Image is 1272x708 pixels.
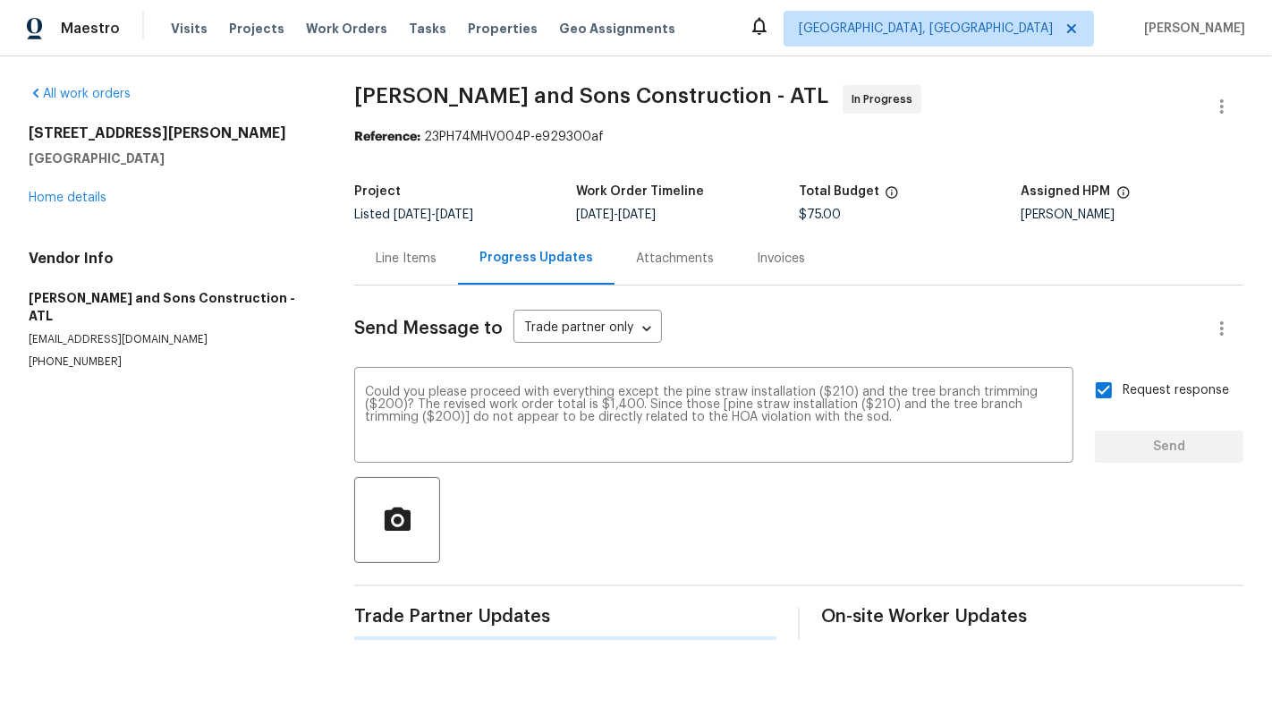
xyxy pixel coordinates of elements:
span: Trade Partner Updates [354,608,776,626]
span: The hpm assigned to this work order. [1116,185,1131,209]
span: Projects [229,20,284,38]
h2: [STREET_ADDRESS][PERSON_NAME] [29,124,311,142]
span: $75.00 [799,209,841,221]
span: On-site Worker Updates [821,608,1243,626]
span: The total cost of line items that have been proposed by Opendoor. This sum includes line items th... [885,185,899,209]
div: Invoices [757,250,805,268]
span: [PERSON_NAME] and Sons Construction - ATL [354,85,828,107]
span: Tasks [409,22,446,35]
span: [DATE] [436,209,473,221]
div: Trade partner only [513,314,662,344]
b: Reference: [354,131,420,143]
span: Work Orders [306,20,387,38]
h5: Project [354,185,401,198]
span: [GEOGRAPHIC_DATA], [GEOGRAPHIC_DATA] [799,20,1053,38]
div: Attachments [636,250,714,268]
span: - [577,209,657,221]
h5: Total Budget [799,185,879,198]
a: Home details [29,192,106,204]
span: Properties [468,20,538,38]
div: Progress Updates [479,249,593,267]
h5: [PERSON_NAME] and Sons Construction - ATL [29,289,311,325]
span: Maestro [61,20,120,38]
span: Request response [1123,381,1229,400]
span: Geo Assignments [559,20,675,38]
textarea: Could you please proceed with everything except the pine straw installation ($210) and the tree b... [365,386,1063,448]
h5: [GEOGRAPHIC_DATA] [29,149,311,167]
span: - [394,209,473,221]
span: [DATE] [577,209,615,221]
h5: Work Order Timeline [577,185,705,198]
p: [PHONE_NUMBER] [29,354,311,370]
span: [DATE] [619,209,657,221]
h4: Vendor Info [29,250,311,268]
span: [PERSON_NAME] [1137,20,1245,38]
div: [PERSON_NAME] [1022,209,1244,221]
div: Line Items [376,250,437,268]
span: [DATE] [394,209,431,221]
span: In Progress [852,90,920,108]
a: All work orders [29,88,131,100]
span: Visits [171,20,208,38]
p: [EMAIL_ADDRESS][DOMAIN_NAME] [29,332,311,347]
h5: Assigned HPM [1022,185,1111,198]
span: Listed [354,209,473,221]
span: Send Message to [354,320,503,337]
div: 23PH74MHV004P-e929300af [354,128,1243,146]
